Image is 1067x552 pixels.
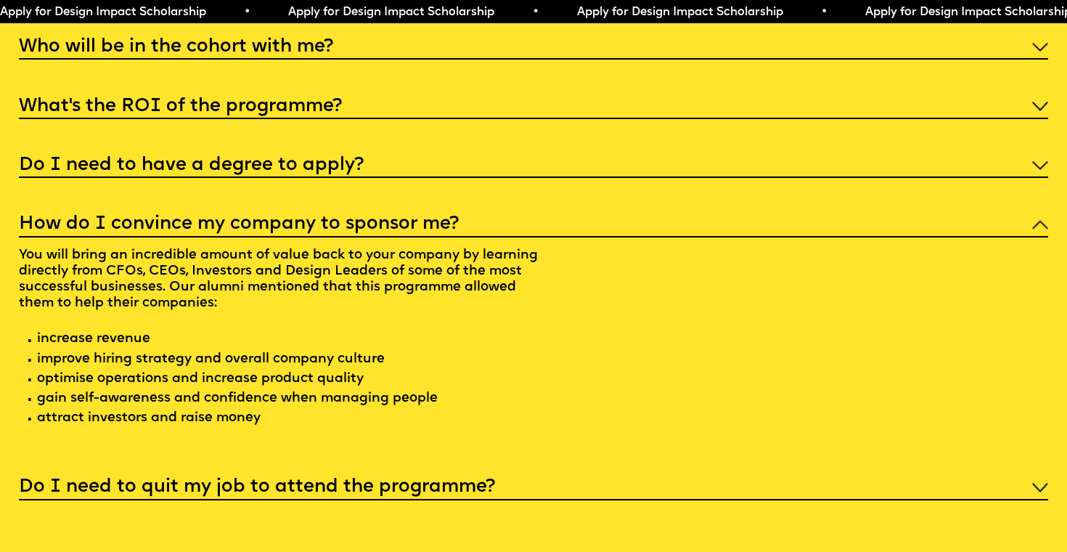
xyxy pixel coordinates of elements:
span: · [26,333,33,349]
span: · [26,392,33,408]
h5: Do I need to have a degree to apply? [19,158,364,173]
h5: What’s the ROI of the programme? [19,100,342,114]
span: · [26,353,33,369]
span: · [26,412,33,428]
span: · [26,373,33,389]
h5: Do I need to quit my job to attend the programme? [19,480,495,495]
p: You will bring an incredible amount of value back to your company by learning directly from CFOs,... [19,238,552,442]
span: • [820,7,827,18]
h5: Who will be in the cohort with me? [19,40,333,54]
span: • [532,7,539,18]
h5: How do I convince my company to sponsor me? [19,217,459,232]
span: • [243,7,250,18]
